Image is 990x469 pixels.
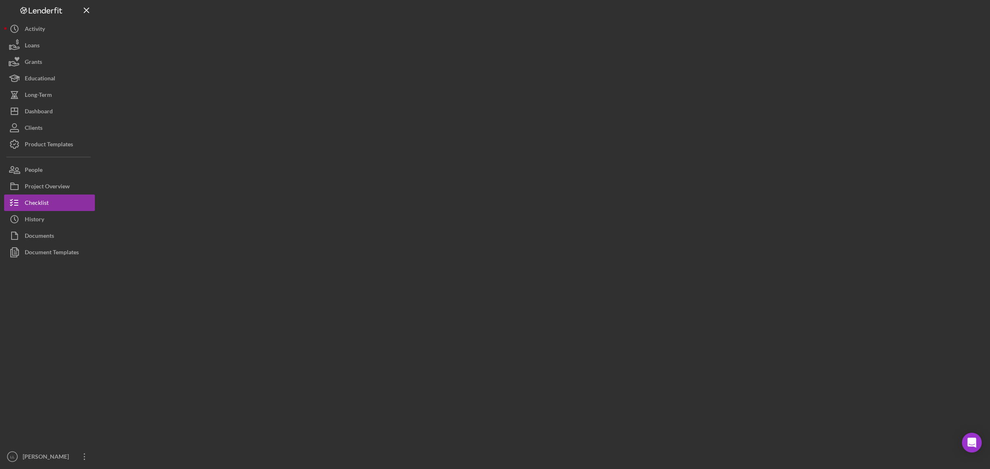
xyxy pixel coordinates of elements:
[21,448,74,467] div: [PERSON_NAME]
[4,136,95,152] button: Product Templates
[25,178,70,197] div: Project Overview
[25,120,42,138] div: Clients
[4,178,95,195] button: Project Overview
[25,136,73,155] div: Product Templates
[25,195,49,213] div: Checklist
[4,37,95,54] button: Loans
[25,70,55,89] div: Educational
[4,211,95,227] button: History
[4,87,95,103] button: Long-Term
[4,162,95,178] button: People
[4,54,95,70] button: Grants
[25,21,45,39] div: Activity
[4,21,95,37] button: Activity
[4,70,95,87] button: Educational
[4,244,95,260] button: Document Templates
[4,195,95,211] button: Checklist
[25,227,54,246] div: Documents
[962,433,982,453] div: Open Intercom Messenger
[25,211,44,230] div: History
[10,455,15,459] text: LL
[25,103,53,122] div: Dashboard
[25,162,42,180] div: People
[25,37,40,56] div: Loans
[25,87,52,105] div: Long-Term
[4,103,95,120] button: Dashboard
[4,448,95,465] button: LL[PERSON_NAME]
[4,120,95,136] button: Clients
[4,227,95,244] button: Documents
[25,54,42,72] div: Grants
[25,244,79,263] div: Document Templates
